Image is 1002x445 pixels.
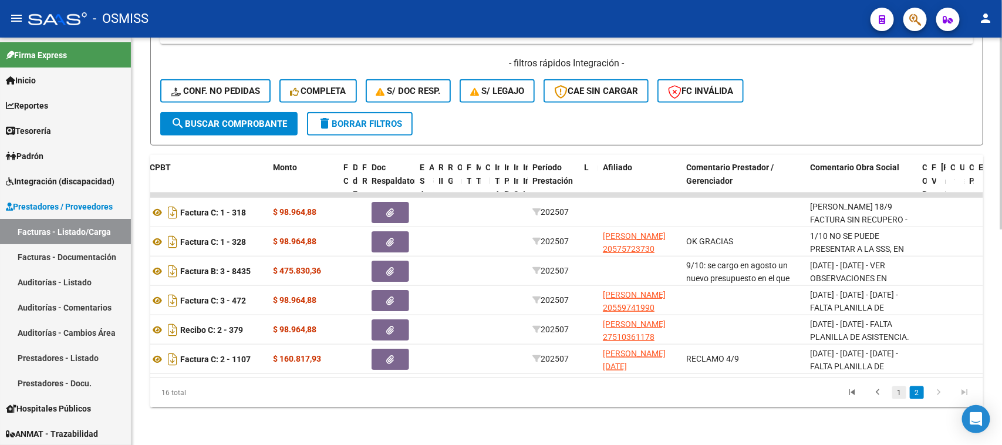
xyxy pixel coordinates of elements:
[509,155,518,234] datatable-header-cell: Integracion Importe Sol.
[500,155,509,234] datatable-header-cell: Integracion Periodo Presentacion
[532,266,569,275] span: 202507
[6,200,113,213] span: Prestadores / Proveedores
[544,79,649,103] button: CAE SIN CARGAR
[180,325,243,335] strong: Recibo C: 2 - 379
[946,155,955,234] datatable-header-cell: Creado
[165,232,180,251] i: Descargar documento
[841,386,863,399] a: go to first page
[518,155,528,234] datatable-header-cell: Integracion Importe Liq.
[307,112,413,136] button: Borrar Filtros
[810,261,903,337] span: [DATE] - [DATE] - VER OBSERVACIONES EN EL,LEGAJO. 22/9 [DATE] - [DATE] - [DATE] - VER OBSERVACION...
[917,155,927,234] datatable-header-cell: Comentario OS Privado
[490,155,500,234] datatable-header-cell: Integracion Tipo Archivo
[810,319,909,369] span: [DATE] - [DATE] - FALTA PLANILLA DE ASISTENCIA. SE SUBIO JUNIO Y CORRESPONDE JULIO.
[936,155,946,234] datatable-header-cell: Fecha Confimado
[532,163,573,186] span: Período Prestación
[979,11,993,25] mat-icon: person
[950,163,977,172] span: Creado
[866,386,889,399] a: go to previous page
[603,349,666,385] span: [PERSON_NAME][DATE] 27583272424
[366,79,451,103] button: S/ Doc Resp.
[180,208,246,217] strong: Factura C: 1 - 318
[273,354,321,363] strong: $ 160.817,93
[273,325,316,334] strong: $ 98.964,88
[453,155,462,234] datatable-header-cell: OP
[353,163,383,199] span: Días desde Emisión
[279,79,357,103] button: Completa
[686,237,733,246] span: OK GRACIAS
[160,57,973,70] h4: - filtros rápidos Integración -
[348,155,357,234] datatable-header-cell: Días desde Emisión
[962,405,990,433] div: Open Intercom Messenger
[927,155,936,234] datatable-header-cell: Fecha Vencimiento
[462,155,471,234] datatable-header-cell: Fecha Transferido
[514,163,556,199] span: Integracion Importe Sol.
[273,163,297,172] span: Monto
[448,163,488,186] span: Retención Ganancias
[367,155,415,234] datatable-header-cell: Doc Respaldatoria
[532,207,569,217] span: 202507
[343,163,366,186] span: Fecha Cpbt
[922,163,966,199] span: Comentario OS Privado
[165,350,180,369] i: Descargar documento
[657,79,744,103] button: FC Inválida
[471,155,481,234] datatable-header-cell: Monto Transferido
[357,155,367,234] datatable-header-cell: Fecha Recibido
[9,11,23,25] mat-icon: menu
[318,119,402,129] span: Borrar Filtros
[273,295,316,305] strong: $ 98.964,88
[420,163,462,199] span: Expediente SUR Asociado
[932,163,979,186] span: Fecha Vencimiento
[6,124,51,137] span: Tesorería
[165,262,180,281] i: Descargar documento
[273,237,316,246] strong: $ 98.964,88
[415,155,424,234] datatable-header-cell: Expediente SUR Asociado
[429,163,464,172] span: Auditoria
[805,155,917,234] datatable-header-cell: Comentario Obra Social
[457,163,468,172] span: OP
[810,231,904,334] span: 1/10 NO SE PUEDE PRESENTAR A LA SSS, EN [PERSON_NAME] TENIA UNA SOLA PRESTACION MODULO 86, LA SSS...
[682,155,805,234] datatable-header-cell: Comentario Prestador / Gerenciador
[150,378,315,407] div: 16 total
[810,202,912,292] span: [PERSON_NAME] 18/9 FACTURA SIN RECUPERO - PEDIR N/C FACTURAR A MEDICINA- EN JULIO TENIA UNA SOLA ...
[603,231,666,254] span: [PERSON_NAME] 20575723730
[145,155,268,234] datatable-header-cell: CPBT
[603,319,666,342] span: [PERSON_NAME] 27510361178
[443,155,453,234] datatable-header-cell: Retención Ganancias
[686,261,790,390] span: 9/10: se cargo en agosto un nuevo presupuesto en el que figura una PSP como acompañante, por favo...
[268,155,339,234] datatable-header-cell: Monto
[339,155,348,234] datatable-header-cell: Fecha Cpbt
[180,237,246,247] strong: Factura C: 1 - 328
[362,163,395,186] span: Fecha Recibido
[290,86,346,96] span: Completa
[908,383,926,403] li: page 2
[890,383,908,403] li: page 1
[686,163,774,186] span: Comentario Prestador / Gerenciador
[554,86,638,96] span: CAE SIN CARGAR
[485,163,537,172] span: Comprobante
[424,155,434,234] datatable-header-cell: Auditoria
[273,266,321,275] strong: $ 475.830,36
[6,427,98,440] span: ANMAT - Trazabilidad
[584,163,610,172] span: Legajo
[372,163,424,186] span: Doc Respaldatoria
[438,163,477,186] span: Retencion IIBB
[150,163,171,172] span: CPBT
[476,163,520,186] span: Monto Transferido
[964,155,974,234] datatable-header-cell: Confirmado Por
[165,203,180,222] i: Descargar documento
[6,74,36,87] span: Inicio
[180,296,246,305] strong: Factura C: 3 - 472
[686,354,739,363] span: RECLAMO 4/9
[953,386,976,399] a: go to last page
[434,155,443,234] datatable-header-cell: Retencion IIBB
[979,163,1000,172] span: Email
[523,163,566,199] span: Integracion Importe Liq.
[528,155,579,234] datatable-header-cell: Período Prestación
[6,49,67,62] span: Firma Express
[165,291,180,310] i: Descargar documento
[180,355,251,364] strong: Factura C: 2 - 1107
[93,6,149,32] span: - OSMISS
[6,99,48,112] span: Reportes
[460,79,535,103] button: S/ legajo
